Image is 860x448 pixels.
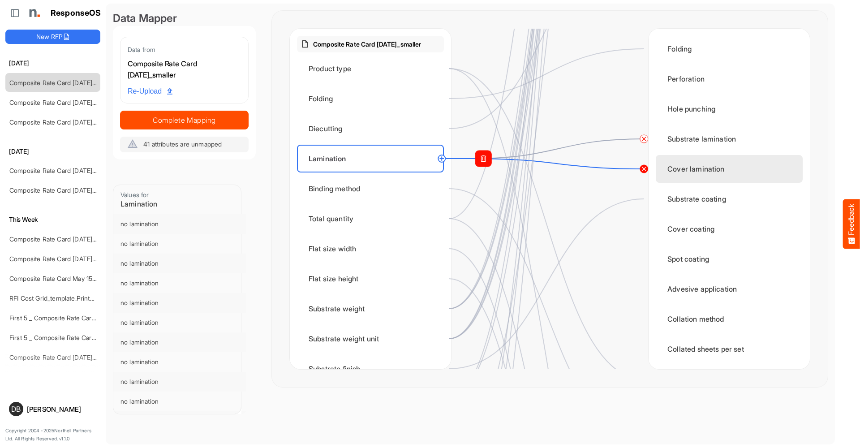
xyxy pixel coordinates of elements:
[843,199,860,249] button: Feedback
[120,377,239,386] div: no lamination
[656,365,803,393] div: Page count
[113,11,256,26] div: Data Mapper
[656,275,803,303] div: Advesive application
[5,427,100,443] p: Copyright 2004 - 2025 Northell Partners Ltd. All Rights Reserved. v 1.1.0
[656,95,803,123] div: Hole punching
[297,235,444,263] div: Flat size width
[120,220,239,228] div: no lamination
[9,275,99,282] a: Composite Rate Card May 15-2
[656,35,803,63] div: Folding
[313,39,421,49] p: Composite Rate Card [DATE]_smaller
[9,255,131,263] a: Composite Rate Card [DATE] mapping test
[297,265,444,293] div: Flat size height
[297,175,444,202] div: Binding method
[5,215,100,224] h6: This Week
[120,191,149,198] span: Values for
[297,85,444,112] div: Folding
[297,115,444,142] div: Diecutting
[120,111,249,129] button: Complete Mapping
[9,235,131,243] a: Composite Rate Card [DATE] mapping test
[120,298,239,307] div: no lamination
[297,145,444,172] div: Lamination
[297,55,444,82] div: Product type
[120,397,239,406] div: no lamination
[5,58,100,68] h6: [DATE]
[11,405,21,413] span: DB
[656,305,803,333] div: Collation method
[297,205,444,233] div: Total quantity
[124,83,176,100] a: Re-Upload
[9,167,156,174] a: Composite Rate Card [DATE] mapping test_deleted
[9,79,116,86] a: Composite Rate Card [DATE]_smaller
[128,86,172,97] span: Re-Upload
[128,58,241,81] div: Composite Rate Card [DATE]_smaller
[297,325,444,353] div: Substrate weight unit
[656,155,803,183] div: Cover lamination
[5,146,100,156] h6: [DATE]
[297,295,444,323] div: Substrate weight
[656,65,803,93] div: Perforation
[120,114,248,126] span: Complete Mapping
[9,353,131,361] a: Composite Rate Card [DATE] mapping test
[25,4,43,22] img: Northell
[5,30,100,44] button: New RFP
[143,140,222,148] span: 41 attributes are unmapped
[656,185,803,213] div: Substrate coating
[9,99,156,106] a: Composite Rate Card [DATE] mapping test_deleted
[120,279,239,288] div: no lamination
[9,186,156,194] a: Composite Rate Card [DATE] mapping test_deleted
[656,125,803,153] div: Substrate lamination
[120,338,239,347] div: no lamination
[297,355,444,383] div: Substrate finish
[51,9,101,18] h1: ResponseOS
[120,259,239,268] div: no lamination
[120,199,158,208] span: Lamination
[656,215,803,243] div: Cover coating
[656,335,803,363] div: Collated sheets per set
[128,44,241,55] div: Data from
[9,118,156,126] a: Composite Rate Card [DATE] mapping test_deleted
[27,406,97,413] div: [PERSON_NAME]
[120,239,239,248] div: no lamination
[9,314,117,322] a: First 5 _ Composite Rate Card [DATE]
[9,334,117,341] a: First 5 _ Composite Rate Card [DATE]
[120,358,239,366] div: no lamination
[120,318,239,327] div: no lamination
[9,294,144,302] a: RFI Cost Grid_template.Prints and warehousing
[656,245,803,273] div: Spot coating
